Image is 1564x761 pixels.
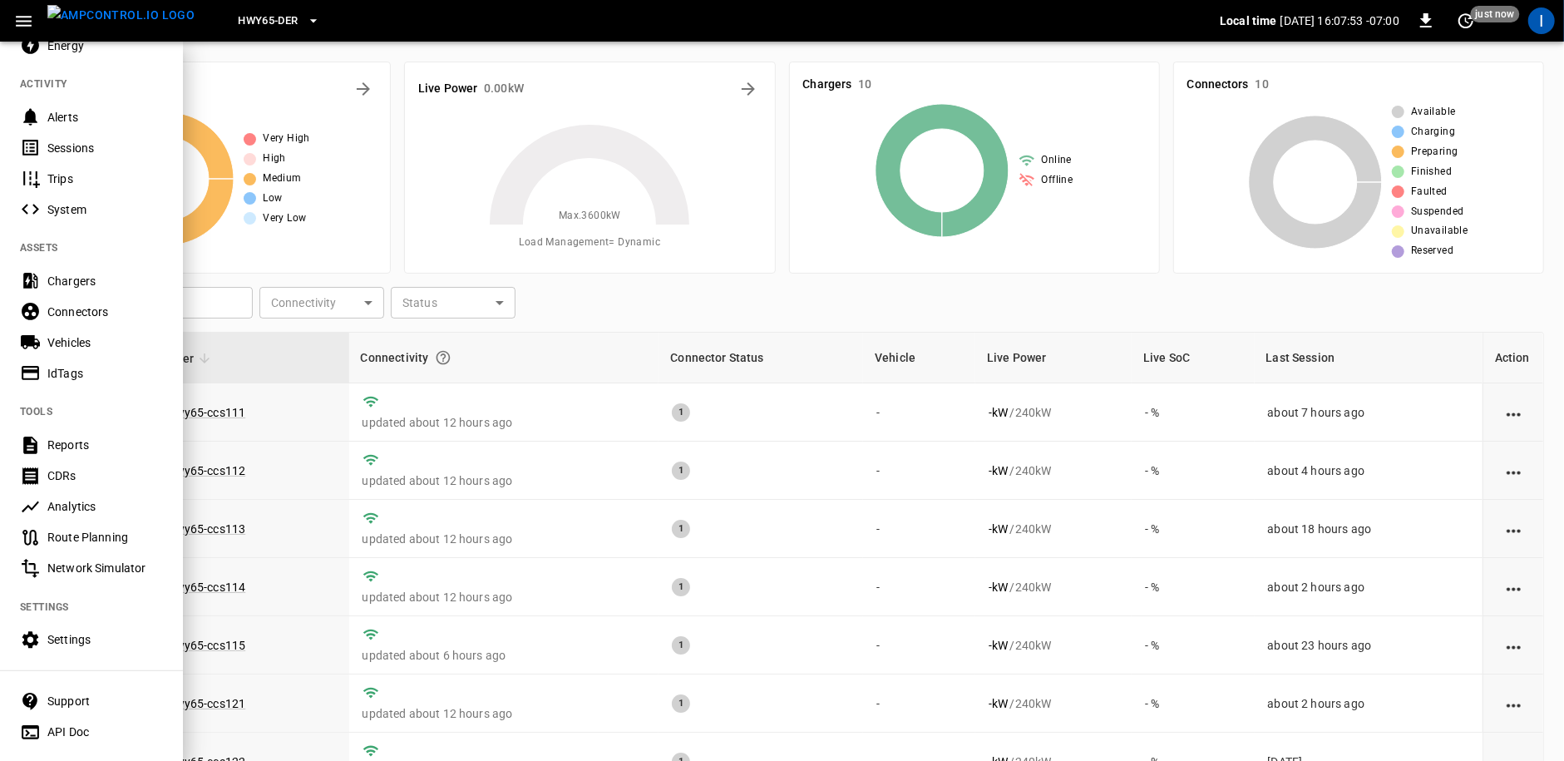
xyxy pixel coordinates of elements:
[1220,12,1277,29] p: Local time
[47,37,163,54] div: Energy
[47,467,163,484] div: CDRs
[47,304,163,320] div: Connectors
[1528,7,1555,34] div: profile-icon
[1280,12,1399,29] p: [DATE] 16:07:53 -07:00
[238,12,298,31] span: HWY65-DER
[47,273,163,289] div: Chargers
[47,437,163,453] div: Reports
[47,5,195,26] img: ampcontrol.io logo
[47,529,163,546] div: Route Planning
[47,365,163,382] div: IdTags
[47,693,163,709] div: Support
[47,631,163,648] div: Settings
[47,560,163,576] div: Network Simulator
[47,140,163,156] div: Sessions
[47,724,163,740] div: API Doc
[47,201,163,218] div: System
[1453,7,1479,34] button: set refresh interval
[47,170,163,187] div: Trips
[47,334,163,351] div: Vehicles
[1471,6,1520,22] span: just now
[47,498,163,515] div: Analytics
[47,109,163,126] div: Alerts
